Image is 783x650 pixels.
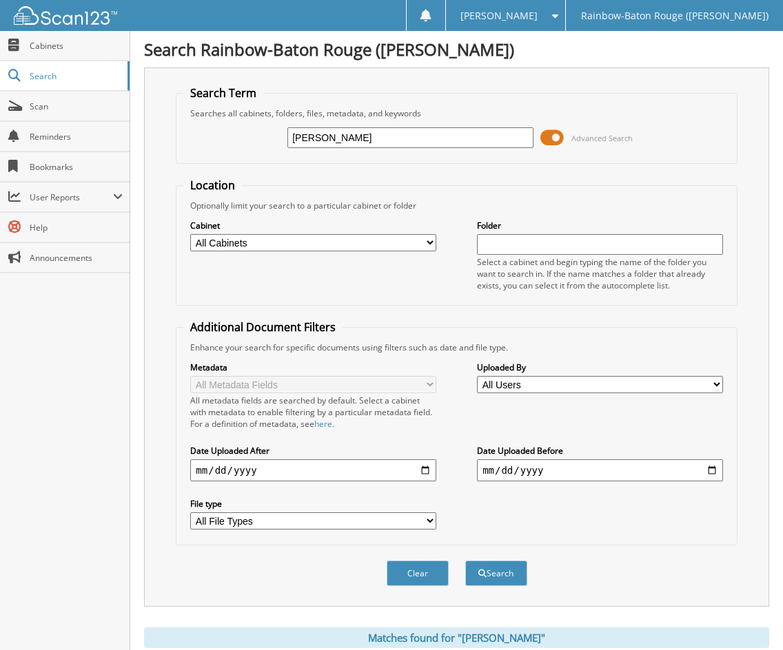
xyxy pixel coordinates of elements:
[30,131,123,143] span: Reminders
[144,627,769,648] div: Matches found for "[PERSON_NAME]"
[144,38,769,61] h1: Search Rainbow-Baton Rouge ([PERSON_NAME])
[183,200,729,211] div: Optionally limit your search to a particular cabinet or folder
[183,319,343,335] legend: Additional Document Filters
[460,12,538,20] span: [PERSON_NAME]
[183,107,729,119] div: Searches all cabinets, folders, files, metadata, and keywords
[581,12,769,20] span: Rainbow-Baton Rouge ([PERSON_NAME])
[477,445,723,457] label: Date Uploaded Before
[14,6,117,25] img: scan123-logo-white.svg
[190,445,436,457] label: Date Uploaded After
[477,256,723,291] div: Select a cabinet and begin typing the name of the folder you want to search in. If the name match...
[477,459,723,481] input: end
[190,220,436,231] label: Cabinet
[183,342,729,353] div: Enhance your search for specific documents using filters such as date and file type.
[30,101,123,112] span: Scan
[190,459,436,481] input: start
[190,498,436,510] label: File type
[30,191,113,203] span: User Reports
[314,418,332,430] a: here
[30,70,121,82] span: Search
[190,395,436,430] div: All metadata fields are searched by default. Select a cabinet with metadata to enable filtering b...
[30,252,123,264] span: Announcements
[190,361,436,373] label: Metadata
[30,161,123,173] span: Bookmarks
[30,222,123,233] span: Help
[477,220,723,231] label: Folder
[477,361,723,373] label: Uploaded By
[183,85,263,101] legend: Search Term
[30,40,123,52] span: Cabinets
[387,560,449,586] button: Clear
[183,178,242,193] legend: Location
[465,560,527,586] button: Search
[571,133,633,143] span: Advanced Search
